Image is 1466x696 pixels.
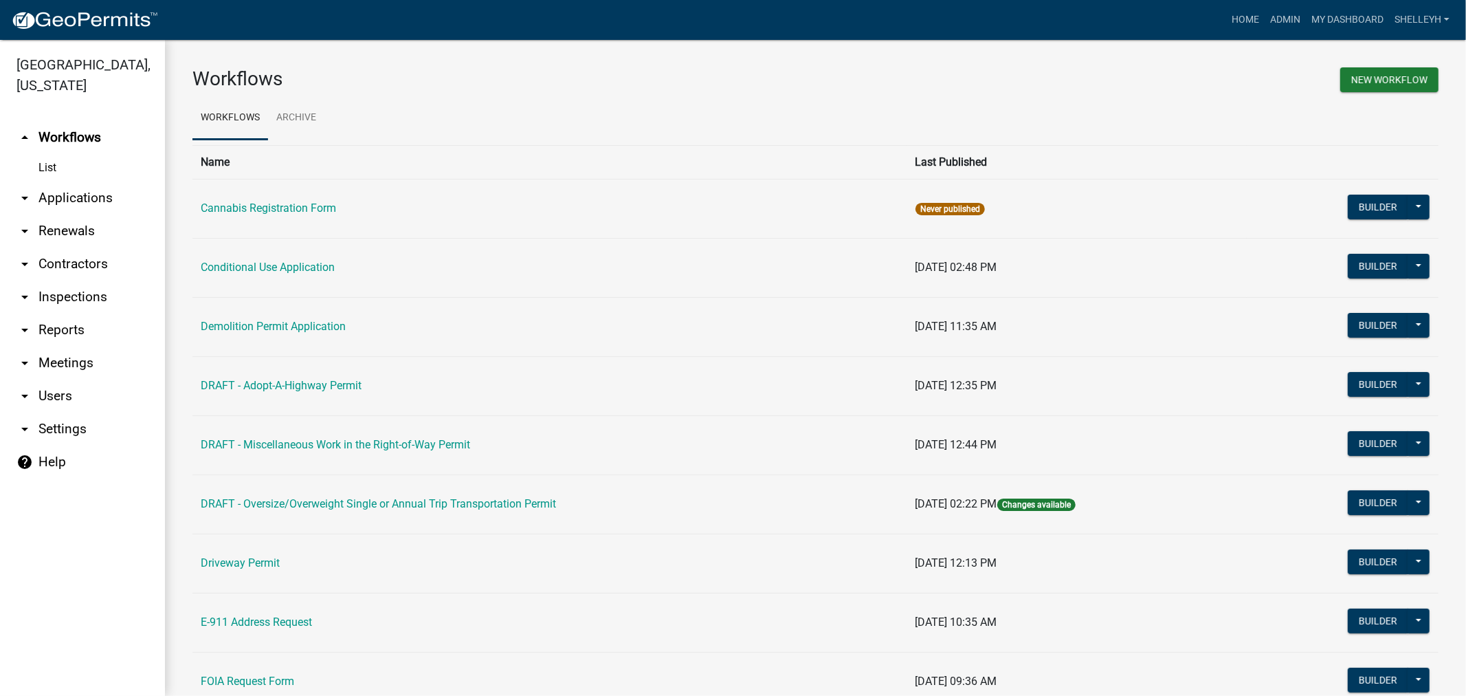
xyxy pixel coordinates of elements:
[907,145,1247,179] th: Last Published
[16,355,33,371] i: arrow_drop_down
[16,129,33,146] i: arrow_drop_up
[201,320,346,333] a: Demolition Permit Application
[201,675,294,688] a: FOIA Request Form
[201,497,556,510] a: DRAFT - Oversize/Overweight Single or Annual Trip Transportation Permit
[1348,254,1408,279] button: Builder
[16,190,33,206] i: arrow_drop_down
[16,289,33,305] i: arrow_drop_down
[16,223,33,239] i: arrow_drop_down
[1348,609,1408,633] button: Builder
[915,320,997,333] span: [DATE] 11:35 AM
[1226,7,1265,33] a: Home
[192,67,806,91] h3: Workflows
[16,322,33,338] i: arrow_drop_down
[1348,195,1408,219] button: Builder
[16,388,33,404] i: arrow_drop_down
[915,203,985,215] span: Never published
[16,454,33,470] i: help
[192,96,268,140] a: Workflows
[915,556,997,569] span: [DATE] 12:13 PM
[201,261,335,274] a: Conditional Use Application
[915,497,997,510] span: [DATE] 02:22 PM
[268,96,324,140] a: Archive
[201,556,280,569] a: Driveway Permit
[915,261,997,274] span: [DATE] 02:48 PM
[1389,7,1455,33] a: shelleyh
[915,438,997,451] span: [DATE] 12:44 PM
[915,379,997,392] span: [DATE] 12:35 PM
[201,379,362,392] a: DRAFT - Adopt-A-Highway Permit
[915,616,997,629] span: [DATE] 10:35 AM
[1306,7,1389,33] a: My Dashboard
[1340,67,1439,92] button: New Workflow
[16,256,33,272] i: arrow_drop_down
[1348,313,1408,338] button: Builder
[1348,372,1408,397] button: Builder
[1265,7,1306,33] a: Admin
[201,616,312,629] a: E-911 Address Request
[1348,550,1408,574] button: Builder
[192,145,907,179] th: Name
[16,421,33,437] i: arrow_drop_down
[1348,431,1408,456] button: Builder
[1348,490,1408,515] button: Builder
[915,675,997,688] span: [DATE] 09:36 AM
[201,202,336,215] a: Cannabis Registration Form
[201,438,470,451] a: DRAFT - Miscellaneous Work in the Right-of-Way Permit
[1348,668,1408,693] button: Builder
[997,499,1076,511] span: Changes available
